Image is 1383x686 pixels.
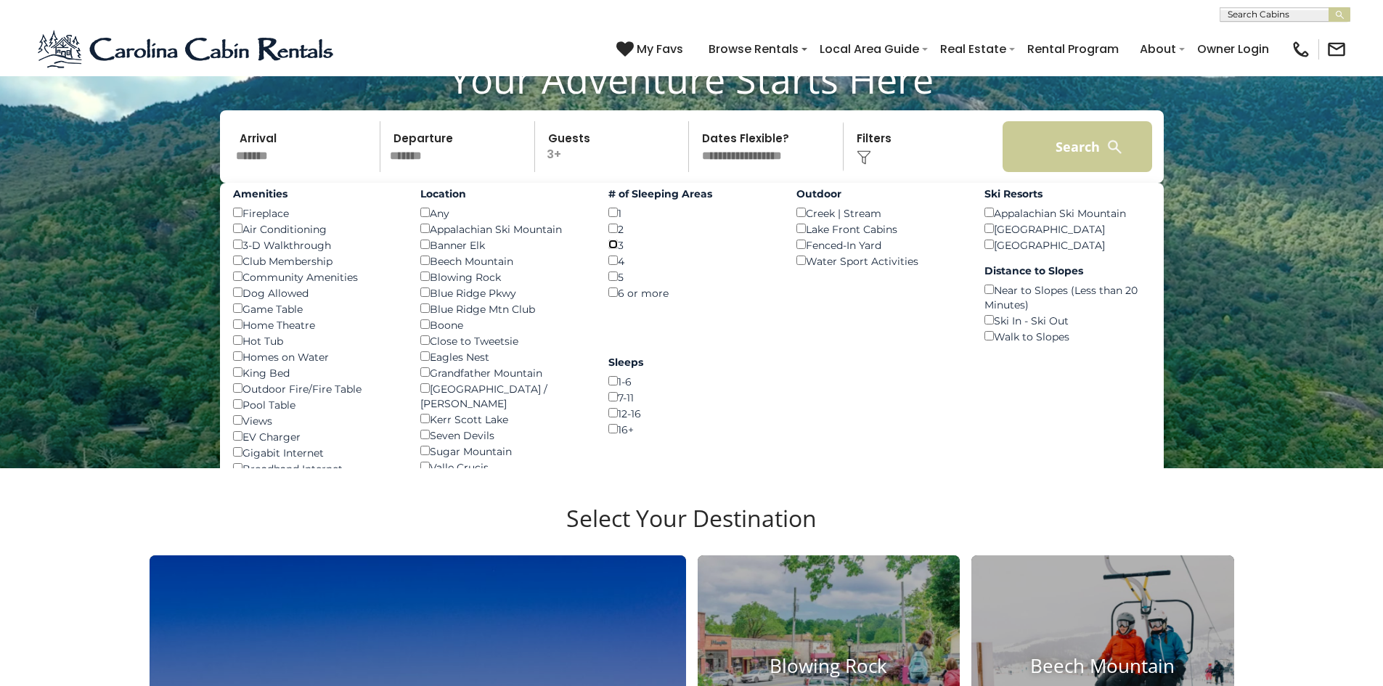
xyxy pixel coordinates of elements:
img: phone-regular-black.png [1291,39,1311,60]
div: Seven Devils [420,427,587,443]
p: 3+ [539,121,689,172]
div: 2 [608,221,775,237]
div: 1-6 [608,373,775,389]
img: Blue-2.png [36,28,338,71]
div: Sugar Mountain [420,443,587,459]
label: Outdoor [796,187,963,201]
div: Pool Table [233,396,399,412]
div: Blue Ridge Pkwy [420,285,587,301]
div: 1 [608,205,775,221]
div: Eagles Nest [420,348,587,364]
label: Location [420,187,587,201]
h1: Your Adventure Starts Here [11,57,1372,102]
div: Water Sport Activities [796,253,963,269]
a: Rental Program [1020,36,1126,62]
div: [GEOGRAPHIC_DATA] [984,237,1151,253]
div: Walk to Slopes [984,328,1151,344]
label: Amenities [233,187,399,201]
div: Kerr Scott Lake [420,411,587,427]
div: Any [420,205,587,221]
div: 12-16 [608,405,775,421]
a: Real Estate [933,36,1013,62]
div: Blowing Rock [420,269,587,285]
div: Home Theatre [233,317,399,332]
div: Lake Front Cabins [796,221,963,237]
div: 6 or more [608,285,775,301]
div: Outdoor Fire/Fire Table [233,380,399,396]
div: Gigabit Internet [233,444,399,460]
img: search-regular-white.png [1106,138,1124,156]
div: Valle Crucis [420,459,587,475]
div: Hot Tub [233,332,399,348]
div: 3 [608,237,775,253]
div: 5 [608,269,775,285]
label: Sleeps [608,355,775,369]
a: Owner Login [1190,36,1276,62]
label: # of Sleeping Areas [608,187,775,201]
a: My Favs [616,40,687,59]
label: Distance to Slopes [984,264,1151,278]
div: Fenced-In Yard [796,237,963,253]
div: Blue Ridge Mtn Club [420,301,587,317]
a: About [1133,36,1183,62]
div: Near to Slopes (Less than 20 Minutes) [984,282,1151,312]
h4: Beech Mountain [971,656,1234,678]
img: mail-regular-black.png [1326,39,1347,60]
div: Dog Allowed [233,285,399,301]
div: 16+ [608,421,775,437]
span: My Favs [637,40,683,58]
div: 4 [608,253,775,269]
button: Search [1003,121,1153,172]
h3: Select Your Destination [147,505,1236,555]
div: Homes on Water [233,348,399,364]
h4: Blowing Rock [698,656,960,678]
div: Ski In - Ski Out [984,312,1151,328]
div: Beech Mountain [420,253,587,269]
div: Appalachian Ski Mountain [984,205,1151,221]
div: Creek | Stream [796,205,963,221]
div: [GEOGRAPHIC_DATA] [984,221,1151,237]
div: Community Amenities [233,269,399,285]
div: Club Membership [233,253,399,269]
a: Local Area Guide [812,36,926,62]
div: King Bed [233,364,399,380]
div: Broadband Internet [233,460,399,476]
div: Grandfather Mountain [420,364,587,380]
div: Appalachian Ski Mountain [420,221,587,237]
div: [GEOGRAPHIC_DATA] / [PERSON_NAME] [420,380,587,411]
div: Fireplace [233,205,399,221]
label: Ski Resorts [984,187,1151,201]
div: Banner Elk [420,237,587,253]
div: Air Conditioning [233,221,399,237]
div: Boone [420,317,587,332]
div: Views [233,412,399,428]
a: Browse Rentals [701,36,806,62]
div: EV Charger [233,428,399,444]
div: 3-D Walkthrough [233,237,399,253]
div: 7-11 [608,389,775,405]
img: filter--v1.png [857,150,871,165]
div: Game Table [233,301,399,317]
div: Close to Tweetsie [420,332,587,348]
